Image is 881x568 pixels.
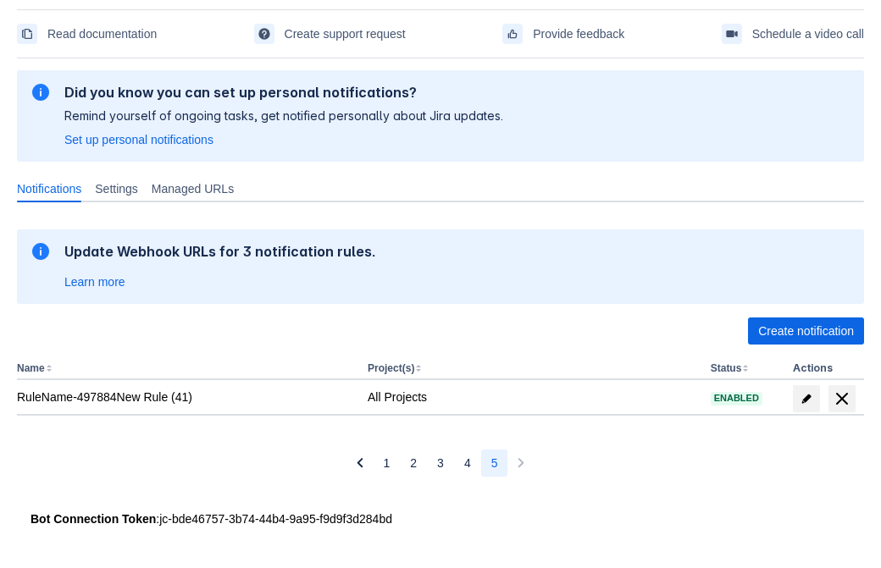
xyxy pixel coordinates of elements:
a: Schedule a video call [722,20,864,47]
button: Name [17,362,45,374]
button: Next [507,449,535,477]
button: Page 2 [400,449,427,477]
button: Page 4 [454,449,481,477]
p: Remind yourself of ongoing tasks, get notified personally about Jira updates. [64,108,503,124]
span: Create notification [758,317,854,345]
span: delete [832,389,852,409]
button: Project(s) [368,362,414,374]
span: 4 [464,449,471,477]
h2: Update Webhook URLs for 3 notification rules. [64,243,376,260]
span: feedback [506,27,519,41]
a: Create support request [254,20,406,47]
span: information [30,241,51,262]
span: 1 [384,449,391,477]
a: Provide feedback [502,20,624,47]
span: support [258,27,271,41]
a: Read documentation [17,20,157,47]
h2: Did you know you can set up personal notifications? [64,84,503,101]
span: information [30,82,51,102]
span: Notifications [17,180,81,197]
span: Managed URLs [152,180,234,197]
div: RuleName-497884New Rule (41) [17,389,354,405]
span: Settings [95,180,138,197]
button: Status [711,362,742,374]
button: Create notification [748,317,864,345]
button: Page 1 [374,449,401,477]
span: 5 [491,449,498,477]
nav: Pagination [346,449,535,477]
th: Actions [786,358,864,380]
span: edit [800,392,813,405]
div: : jc-bde46757-3b74-44b4-9a95-f9d9f3d284bd [30,510,851,527]
span: Provide feedback [533,20,624,47]
strong: Bot Connection Token [30,512,156,526]
button: Page 3 [427,449,454,477]
span: documentation [20,27,34,41]
button: Previous [346,449,374,477]
a: Learn more [64,273,125,290]
span: Enabled [711,394,762,403]
span: videoCall [725,27,739,41]
span: Create support request [285,20,406,47]
div: All Projects [368,389,697,405]
span: Schedule a video call [752,20,864,47]
span: 3 [437,449,444,477]
span: Read documentation [47,20,157,47]
span: 2 [410,449,417,477]
a: Set up personal notifications [64,131,213,148]
button: Page 5 [481,449,508,477]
